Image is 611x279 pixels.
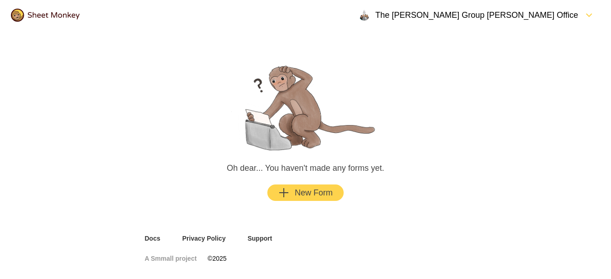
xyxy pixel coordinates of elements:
span: © 2025 [207,254,226,263]
div: The [PERSON_NAME] Group [PERSON_NAME] Office [359,10,578,21]
img: empty.png [223,59,388,152]
button: Open Menu [353,4,600,26]
svg: Add [278,187,289,198]
a: Support [248,234,272,243]
p: Oh dear... You haven't made any forms yet. [227,163,384,174]
div: New Form [278,187,333,198]
button: AddNew Form [267,184,344,201]
a: A Smmall project [145,254,197,263]
a: Privacy Policy [182,234,226,243]
svg: FormDown [584,10,595,21]
img: logo@2x.png [11,9,80,22]
a: Docs [145,234,160,243]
